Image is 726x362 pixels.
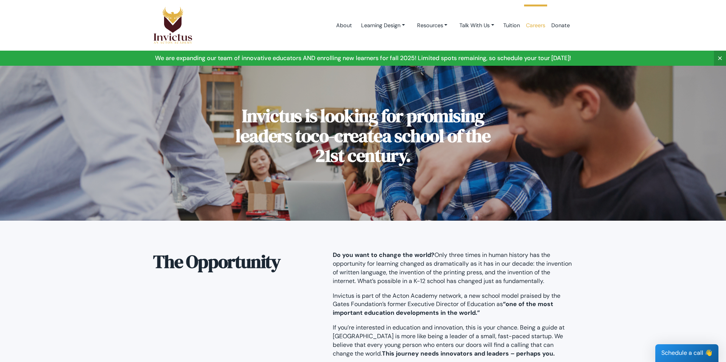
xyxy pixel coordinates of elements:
a: Talk With Us [453,19,500,32]
p: Invictus is part of the Acton Academy network, a new school model praised by the Gates Foundation... [333,292,573,318]
h1: Invictus is looking for promising leaders to a school of the 21st century. [225,106,501,166]
p: Only three times in human history has the opportunity for learning changed as dramatically as it ... [333,251,573,286]
a: Donate [548,9,573,42]
div: Schedule a call 👋 [655,344,718,362]
strong: This journey needs innovators and leaders – perhaps you. [382,350,555,357]
a: Resources [411,19,454,32]
a: Tuition [500,9,523,42]
span: co-create [310,123,382,148]
p: If you’re interested in education and innovation, this is your chance. Being a guide at [GEOGRAPH... [333,323,573,358]
img: Logo [153,6,192,44]
a: About [333,9,355,42]
a: Careers [523,9,548,42]
h2: The Opportunity [153,251,321,273]
a: Learning Design [355,19,411,32]
strong: “one of the most important education developments in the world.” [333,300,553,317]
strong: Do you want to change the world? [333,251,434,259]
